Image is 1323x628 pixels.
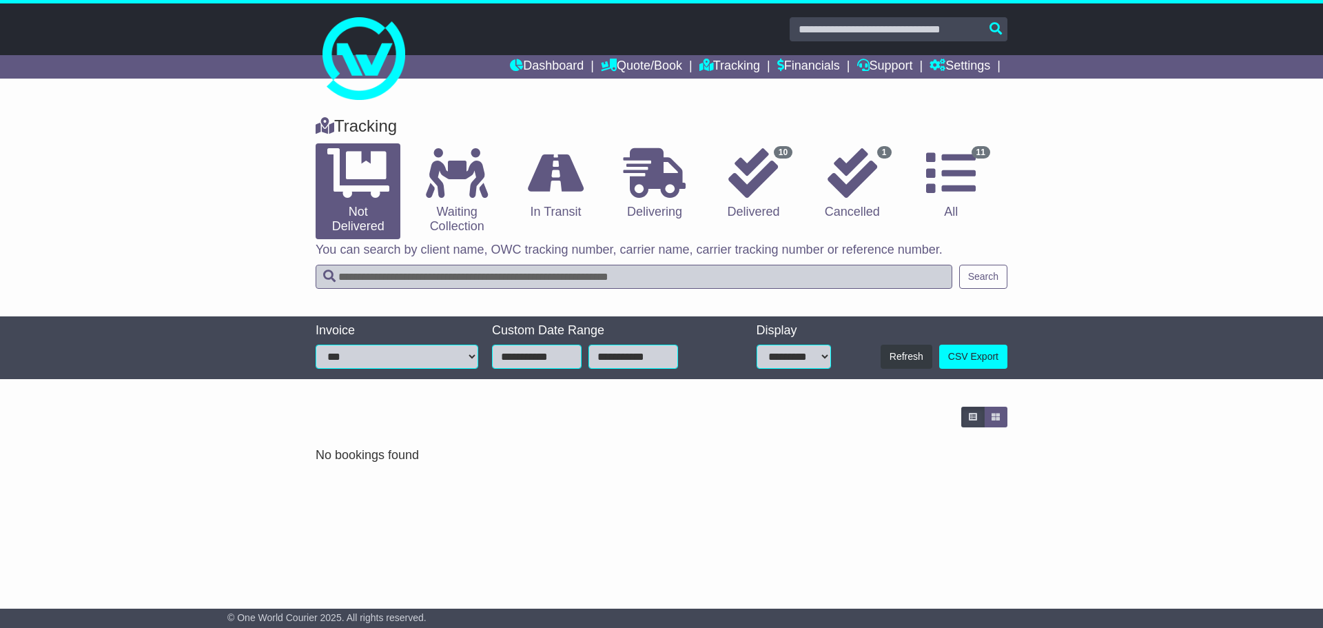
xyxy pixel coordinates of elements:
[492,323,713,338] div: Custom Date Range
[513,143,598,225] a: In Transit
[316,448,1007,463] div: No bookings found
[711,143,796,225] a: 10 Delivered
[909,143,994,225] a: 11 All
[777,55,840,79] a: Financials
[316,143,400,239] a: Not Delivered
[959,265,1007,289] button: Search
[757,323,831,338] div: Display
[227,612,427,623] span: © One World Courier 2025. All rights reserved.
[699,55,760,79] a: Tracking
[316,323,478,338] div: Invoice
[316,243,1007,258] p: You can search by client name, OWC tracking number, carrier name, carrier tracking number or refe...
[612,143,697,225] a: Delivering
[939,345,1007,369] a: CSV Export
[930,55,990,79] a: Settings
[510,55,584,79] a: Dashboard
[774,146,792,159] span: 10
[881,345,932,369] button: Refresh
[972,146,990,159] span: 11
[601,55,682,79] a: Quote/Book
[414,143,499,239] a: Waiting Collection
[877,146,892,159] span: 1
[810,143,894,225] a: 1 Cancelled
[309,117,1014,136] div: Tracking
[857,55,913,79] a: Support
